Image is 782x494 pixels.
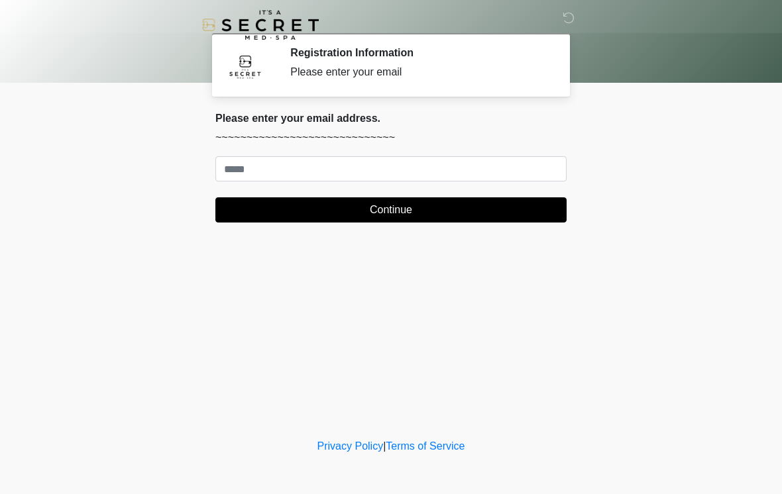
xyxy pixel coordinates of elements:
p: ~~~~~~~~~~~~~~~~~~~~~~~~~~~~~ [215,130,567,146]
a: Terms of Service [386,440,465,452]
div: Please enter your email [290,64,547,80]
h2: Registration Information [290,46,547,59]
img: It's A Secret Med Spa Logo [202,10,319,40]
img: Agent Avatar [225,46,265,86]
button: Continue [215,197,567,222]
h2: Please enter your email address. [215,112,567,124]
a: Privacy Policy [317,440,384,452]
a: | [383,440,386,452]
